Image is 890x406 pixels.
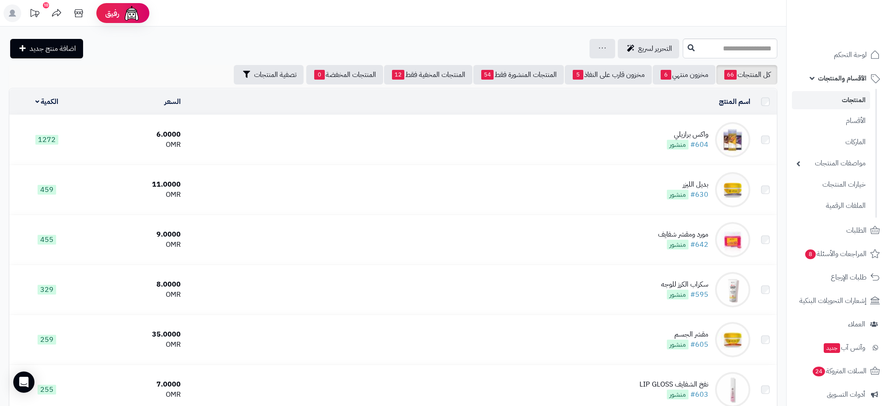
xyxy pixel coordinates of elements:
a: #630 [690,189,708,200]
a: السلات المتروكة24 [792,360,885,382]
div: مورد ومقشر شفايف [658,230,708,240]
span: 455 [38,235,56,245]
img: واكس برازيلي [715,122,750,157]
span: أدوات التسويق [827,388,865,401]
div: بديل الليزر [667,180,708,190]
span: وآتس آب [823,341,865,354]
a: #603 [690,389,708,400]
span: منشور [667,190,688,199]
span: 66 [724,70,737,80]
span: 259 [38,335,56,345]
span: 24 [812,366,825,377]
a: التحرير لسريع [618,39,679,58]
a: مخزون منتهي6 [653,65,715,84]
span: لوحة التحكم [834,49,867,61]
div: واكس برازيلي [667,130,708,140]
a: العملاء [792,314,885,335]
div: OMR [88,390,181,400]
span: 5 [573,70,583,80]
a: طلبات الإرجاع [792,267,885,288]
a: #642 [690,239,708,250]
a: إشعارات التحويلات البنكية [792,290,885,311]
a: #605 [690,339,708,350]
span: منشور [667,140,688,149]
span: الأقسام والمنتجات [818,72,867,84]
a: الكمية [35,96,59,107]
div: 7.0000 [88,379,181,390]
span: تصفية المنتجات [254,69,297,80]
a: أدوات التسويق [792,384,885,405]
div: نفخ الشفايف LIP GLOSS [639,379,708,390]
div: 10 [43,2,49,8]
span: 8 [805,249,816,260]
img: مقشر الجسم [715,322,750,357]
span: منشور [667,390,688,399]
div: OMR [88,140,181,150]
span: المراجعات والأسئلة [804,248,867,260]
div: 11.0000 [88,180,181,190]
a: #604 [690,139,708,150]
img: بديل الليزر [715,172,750,207]
div: OMR [88,190,181,200]
span: 54 [481,70,494,80]
a: الأقسام [792,111,870,130]
span: 6 [661,70,671,80]
span: منشور [667,290,688,299]
div: مقشر الجسم [667,329,708,340]
div: OMR [88,240,181,250]
span: التحرير لسريع [638,43,672,54]
a: خيارات المنتجات [792,175,870,194]
a: المراجعات والأسئلة8 [792,243,885,264]
button: تصفية المنتجات [234,65,304,84]
img: logo-2.png [830,13,882,32]
a: السعر [164,96,181,107]
span: 255 [38,385,56,395]
img: مورد ومقشر شفايف [715,222,750,257]
a: وآتس آبجديد [792,337,885,358]
a: المنتجات [792,91,870,109]
span: منشور [667,340,688,349]
span: الطلبات [846,224,867,237]
span: العملاء [848,318,865,330]
img: ai-face.png [123,4,141,22]
a: لوحة التحكم [792,44,885,65]
a: المنتجات المخفضة0 [306,65,383,84]
a: المنتجات المخفية فقط12 [384,65,472,84]
a: مواصفات المنتجات [792,154,870,173]
span: 0 [314,70,325,80]
span: 1272 [35,135,58,145]
div: 35.0000 [88,329,181,340]
a: تحديثات المنصة [23,4,46,24]
span: السلات المتروكة [812,365,867,377]
span: اضافة منتج جديد [30,43,76,54]
span: رفيق [105,8,119,19]
a: الماركات [792,133,870,152]
div: OMR [88,290,181,300]
div: 6.0000 [88,130,181,140]
a: مخزون قارب على النفاذ5 [565,65,652,84]
div: 9.0000 [88,230,181,240]
span: 329 [38,285,56,295]
span: 12 [392,70,404,80]
span: منشور [667,240,688,249]
a: الملفات الرقمية [792,196,870,215]
div: OMR [88,340,181,350]
a: الطلبات [792,220,885,241]
a: المنتجات المنشورة فقط54 [473,65,564,84]
a: #595 [690,289,708,300]
a: اضافة منتج جديد [10,39,83,58]
img: سكراب الكرز للوجه [715,272,750,307]
span: 459 [38,185,56,195]
a: اسم المنتج [719,96,750,107]
span: طلبات الإرجاع [831,271,867,283]
div: Open Intercom Messenger [13,372,34,393]
span: جديد [824,343,840,353]
div: 8.0000 [88,280,181,290]
span: إشعارات التحويلات البنكية [799,295,867,307]
div: سكراب الكرز للوجه [661,280,708,290]
a: كل المنتجات66 [716,65,777,84]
